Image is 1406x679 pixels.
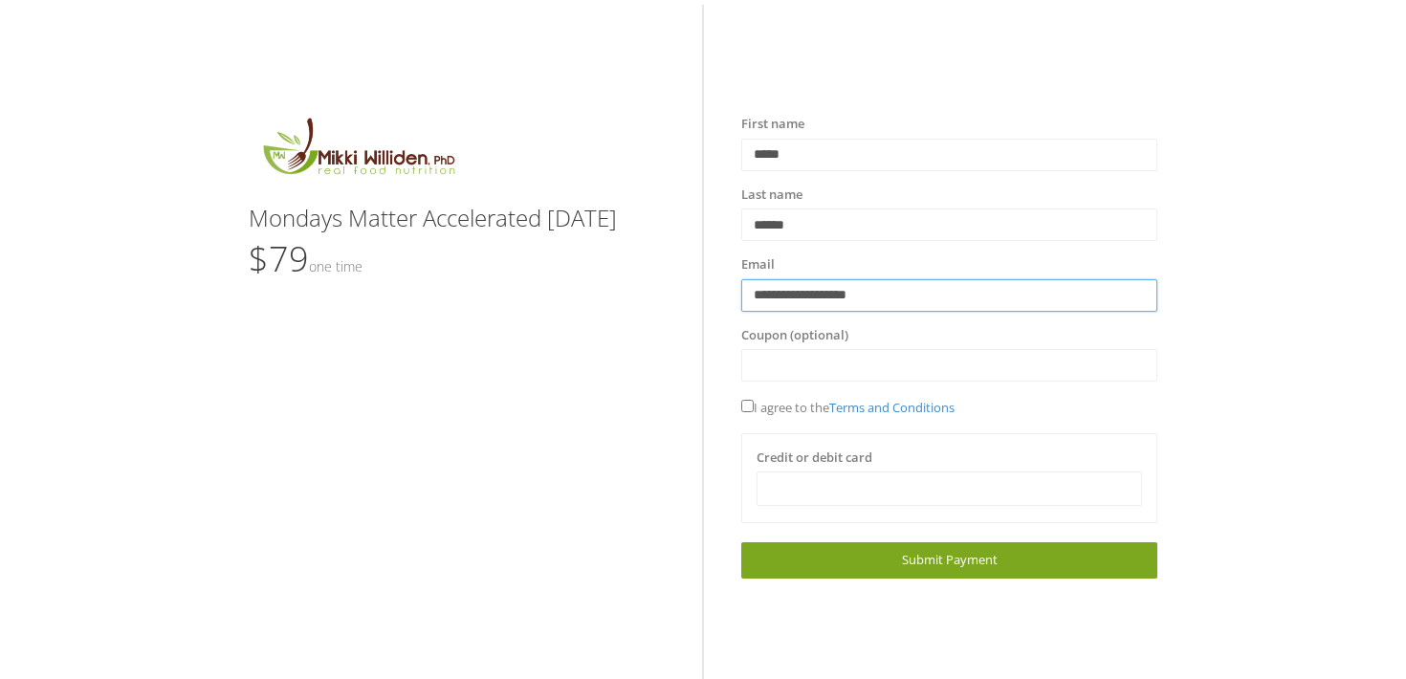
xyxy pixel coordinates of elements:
label: Email [741,255,775,274]
a: Submit Payment [741,542,1157,578]
span: Submit Payment [902,551,998,568]
small: One time [309,257,362,275]
h3: Mondays Matter Accelerated [DATE] [249,206,665,230]
label: Credit or debit card [757,449,872,468]
img: MikkiLogoMain.png [249,115,467,186]
label: Last name [741,186,802,205]
span: I agree to the [741,399,955,416]
a: Terms and Conditions [829,399,955,416]
span: $79 [249,235,362,282]
iframe: Secure card payment input frame [769,481,1130,497]
label: First name [741,115,804,134]
label: Coupon (optional) [741,326,848,345]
